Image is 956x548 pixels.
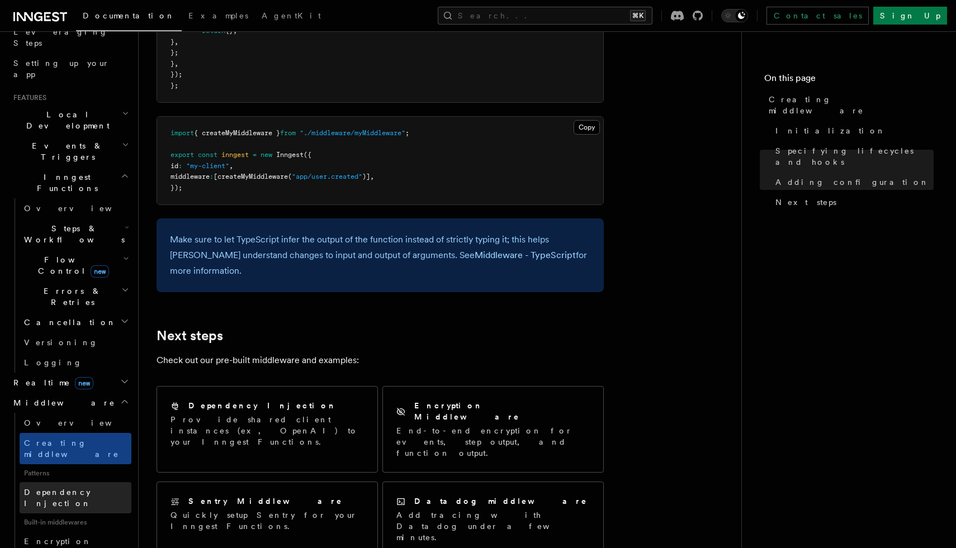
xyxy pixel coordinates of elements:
[873,7,947,25] a: Sign Up
[157,386,378,473] a: Dependency InjectionProvide shared client instances (ex, OpenAI) to your Inngest Functions.
[414,495,588,507] h2: Datadog middleware
[9,53,131,84] a: Setting up your app
[178,162,182,170] span: :
[182,3,255,30] a: Examples
[83,11,175,20] span: Documentation
[396,509,590,543] p: Add tracing with Datadog under a few minutes.
[20,198,131,218] a: Overview
[24,358,82,367] span: Logging
[775,197,836,208] span: Next steps
[9,393,131,413] button: Middleware
[362,173,370,180] span: )]
[721,9,748,22] button: Toggle dark mode
[414,400,590,422] h2: Encryption Middleware
[438,7,652,25] button: Search...⌘K
[20,254,123,277] span: Flow Control
[174,38,178,46] span: ,
[171,414,364,447] p: Provide shared client instances (ex, OpenAI) to your Inngest Functions.
[20,285,121,308] span: Errors & Retries
[9,373,131,393] button: Realtimenew
[769,94,934,116] span: Creating middleware
[382,386,604,473] a: Encryption MiddlewareEnd-to-end encryption for events, step output, and function output.
[766,7,869,25] a: Contact sales
[405,129,409,137] span: ;
[171,49,178,56] span: };
[194,129,280,137] span: { createMyMiddleware }
[171,70,182,78] span: });
[91,265,109,278] span: new
[24,418,139,427] span: Overview
[24,204,139,213] span: Overview
[771,172,934,192] a: Adding configuration
[24,439,119,459] span: Creating middleware
[262,11,321,20] span: AgentKit
[20,317,116,328] span: Cancellation
[20,281,131,312] button: Errors & Retries
[764,89,934,121] a: Creating middleware
[20,352,131,373] a: Logging
[20,223,125,245] span: Steps & Workflows
[292,173,362,180] span: "app/user.created"
[775,145,934,168] span: Specifying lifecycles and hooks
[775,177,929,188] span: Adding configuration
[771,141,934,172] a: Specifying lifecycles and hooks
[188,400,337,411] h2: Dependency Injection
[13,59,110,79] span: Setting up your app
[171,38,174,46] span: }
[76,3,182,31] a: Documentation
[20,433,131,464] a: Creating middleware
[20,413,131,433] a: Overview
[174,60,178,68] span: ,
[186,162,229,170] span: "my-client"
[276,151,304,159] span: Inngest
[9,198,131,373] div: Inngest Functions
[9,171,121,194] span: Inngest Functions
[171,60,174,68] span: }
[20,513,131,531] span: Built-in middlewares
[229,162,233,170] span: ,
[24,488,91,508] span: Dependency Injection
[775,125,886,136] span: Initialization
[574,120,600,135] button: Copy
[370,173,374,180] span: ,
[188,11,248,20] span: Examples
[9,377,93,388] span: Realtime
[9,93,46,102] span: Features
[171,82,178,89] span: };
[24,338,98,347] span: Versioning
[396,425,590,459] p: End-to-end encryption for events, step output, and function output.
[9,109,122,131] span: Local Development
[20,332,131,352] a: Versioning
[170,232,590,279] p: Make sure to let TypeScript infer the output of the function instead of strictly typing it; this ...
[20,312,131,332] button: Cancellation
[20,250,131,281] button: Flow Controlnew
[171,129,194,137] span: import
[20,218,131,250] button: Steps & Workflows
[157,352,604,368] p: Check out our pre-built middleware and examples:
[300,129,405,137] span: "./middleware/myMiddleware"
[771,121,934,141] a: Initialization
[171,184,182,192] span: });
[9,22,131,53] a: Leveraging Steps
[9,104,131,136] button: Local Development
[261,151,272,159] span: new
[171,509,364,532] p: Quickly setup Sentry for your Inngest Functions.
[771,192,934,212] a: Next steps
[630,10,646,21] kbd: ⌘K
[157,328,223,344] a: Next steps
[9,140,122,163] span: Events & Triggers
[304,151,311,159] span: ({
[171,151,194,159] span: export
[198,151,217,159] span: const
[253,151,257,159] span: =
[20,464,131,482] span: Patterns
[9,397,115,408] span: Middleware
[764,72,934,89] h4: On this page
[171,162,178,170] span: id
[75,377,93,389] span: new
[255,3,328,30] a: AgentKit
[188,495,343,507] h2: Sentry Middleware
[475,250,576,260] a: Middleware - TypeScript
[280,129,296,137] span: from
[9,167,131,198] button: Inngest Functions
